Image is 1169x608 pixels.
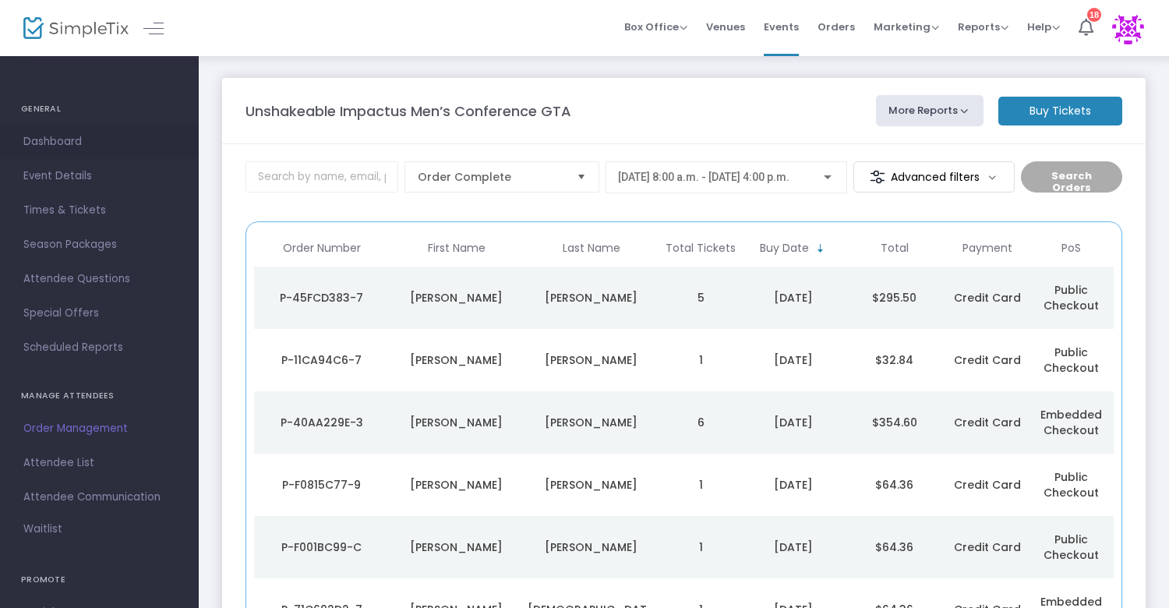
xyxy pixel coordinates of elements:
[393,415,520,430] div: Frank
[876,95,984,126] button: More Reports
[747,290,840,306] div: 2025-10-15
[245,161,398,193] input: Search by name, email, phone, order number, ip address, or last 4 digits of card
[23,303,175,323] span: Special Offers
[1061,242,1081,255] span: PoS
[258,290,385,306] div: P-45FCD383-7
[528,352,655,368] div: Spencer
[23,200,175,221] span: Times & Tickets
[393,290,520,306] div: Fred
[258,539,385,555] div: P-F001BC99-C
[954,290,1021,306] span: Credit Card
[954,539,1021,555] span: Credit Card
[844,267,945,329] td: $295.50
[747,415,840,430] div: 2025-10-15
[1044,532,1099,563] span: Public Checkout
[21,564,178,596] h4: PROMOTE
[258,415,385,430] div: P-40AA229E-3
[624,19,687,34] span: Box Office
[814,242,827,255] span: Sortable
[528,539,655,555] div: Barfoot
[1040,407,1102,438] span: Embedded Checkout
[659,516,743,578] td: 1
[245,101,571,122] m-panel-title: Unshakeable Impactus Men’s Conference GTA
[528,415,655,430] div: Thiessen
[853,161,1015,193] m-button: Advanced filters
[760,242,809,255] span: Buy Date
[659,391,743,454] td: 6
[563,242,620,255] span: Last Name
[23,453,175,473] span: Attendee List
[747,539,840,555] div: 2025-10-15
[844,391,945,454] td: $354.60
[954,477,1021,493] span: Credit Card
[23,338,175,358] span: Scheduled Reports
[21,94,178,125] h4: GENERAL
[393,352,520,368] div: Clifford
[881,242,909,255] span: Total
[258,477,385,493] div: P-F0815C77-9
[1044,345,1099,376] span: Public Checkout
[528,477,655,493] div: Kecskes
[23,419,175,439] span: Order Management
[659,230,743,267] th: Total Tickets
[706,7,745,47] span: Venues
[844,454,945,516] td: $64.36
[962,242,1012,255] span: Payment
[747,352,840,368] div: 2025-10-15
[23,235,175,255] span: Season Packages
[418,169,564,185] span: Order Complete
[954,415,1021,430] span: Credit Card
[23,166,175,186] span: Event Details
[958,19,1008,34] span: Reports
[1027,19,1060,34] span: Help
[1044,469,1099,500] span: Public Checkout
[998,97,1122,125] m-button: Buy Tickets
[393,477,520,493] div: Peter
[21,380,178,412] h4: MANAGE ATTENDEES
[747,477,840,493] div: 2025-10-15
[23,132,175,152] span: Dashboard
[870,169,885,185] img: filter
[1087,8,1101,22] div: 18
[23,487,175,507] span: Attendee Communication
[428,242,486,255] span: First Name
[844,516,945,578] td: $64.36
[659,267,743,329] td: 5
[283,242,361,255] span: Order Number
[954,352,1021,368] span: Credit Card
[23,521,62,537] span: Waitlist
[258,352,385,368] div: P-11CA94C6-7
[1044,282,1099,313] span: Public Checkout
[844,329,945,391] td: $32.84
[874,19,939,34] span: Marketing
[618,171,789,183] span: [DATE] 8:00 a.m. - [DATE] 4:00 p.m.
[659,454,743,516] td: 1
[528,290,655,306] div: Nixon
[818,7,855,47] span: Orders
[393,539,520,555] div: Wayne
[23,269,175,289] span: Attendee Questions
[659,329,743,391] td: 1
[764,7,799,47] span: Events
[570,162,592,192] button: Select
